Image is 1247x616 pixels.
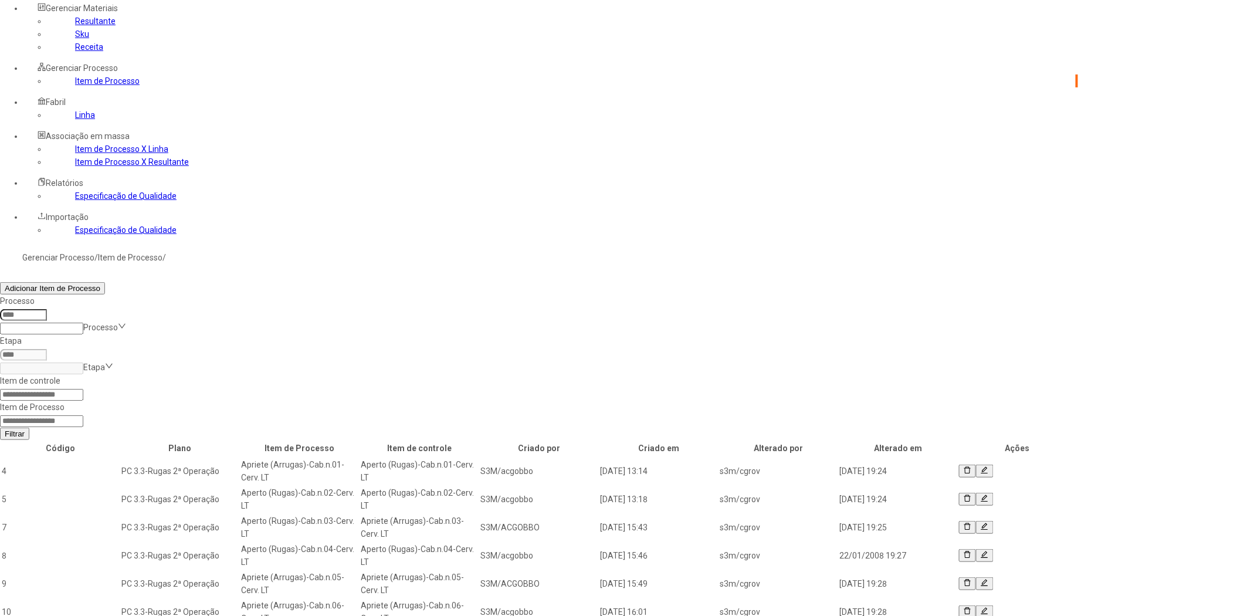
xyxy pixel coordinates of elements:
th: Ações [958,441,1077,455]
nz-breadcrumb-separator: / [94,253,98,262]
span: Filtrar [5,429,25,438]
td: Aperto (Rugas)-Cab.n.03-Cerv. LT [240,514,359,541]
td: 9 [1,570,120,597]
td: PC 3.3-Rugas 2ª Operação [121,486,239,513]
th: Item de controle [360,441,479,455]
span: Adicionar Item de Processo [5,284,100,293]
span: Gerenciar Materiais [46,4,118,13]
th: Criado em [599,441,718,455]
td: Apriete (Arrugas)-Cab.n.01-Cerv. LT [240,458,359,485]
a: Item de Processo [75,76,140,86]
span: Associação em massa [46,131,130,141]
td: Aperto (Rugas)-Cab.n.01-Cerv. LT [360,458,479,485]
a: Especificação de Qualidade [75,191,177,201]
td: s3m/cgrov [719,458,838,485]
td: s3m/cgrov [719,570,838,597]
a: Especificação de Qualidade [75,225,177,235]
span: Importação [46,212,89,222]
a: Item de Processo [98,253,162,262]
a: Sku [75,29,89,39]
span: Fabril [46,97,66,107]
td: S3M/ACGOBBO [480,570,598,597]
span: Gerenciar Processo [46,63,118,73]
td: 22/01/2008 19:27 [839,542,957,569]
td: Aperto (Rugas)-Cab.n.02-Cerv. LT [240,486,359,513]
td: [DATE] 15:43 [599,514,718,541]
td: [DATE] 19:28 [839,570,957,597]
td: 4 [1,458,120,485]
th: Criado por [480,441,598,455]
a: Receita [75,42,103,52]
td: 5 [1,486,120,513]
nz-select-placeholder: Etapa [83,363,105,372]
a: Linha [75,110,95,120]
td: s3m/cgrov [719,542,838,569]
td: [DATE] 15:46 [599,542,718,569]
td: S3M/acgobbo [480,486,598,513]
td: Apriete (Arrugas)-Cab.n.03-Cerv. LT [360,514,479,541]
td: s3m/cgrov [719,514,838,541]
td: PC 3.3-Rugas 2ª Operação [121,514,239,541]
td: S3M/ACGOBBO [480,514,598,541]
td: S3M/acgobbo [480,542,598,569]
td: [DATE] 15:49 [599,570,718,597]
td: [DATE] 13:14 [599,458,718,485]
th: Plano [121,441,239,455]
td: Aperto (Rugas)-Cab.n.04-Cerv. LT [360,542,479,569]
td: Apriete (Arrugas)-Cab.n.05-Cerv. LT [240,570,359,597]
a: Gerenciar Processo [22,253,94,262]
td: Aperto (Rugas)-Cab.n.02-Cerv. LT [360,486,479,513]
nz-breadcrumb-separator: / [162,253,166,262]
th: Item de Processo [240,441,359,455]
td: Apriete (Arrugas)-Cab.n.05-Cerv. LT [360,570,479,597]
td: 7 [1,514,120,541]
td: [DATE] 19:24 [839,486,957,513]
th: Código [1,441,120,455]
th: Alterado em [839,441,957,455]
td: PC 3.3-Rugas 2ª Operação [121,458,239,485]
td: [DATE] 19:24 [839,458,957,485]
span: Relatórios [46,178,83,188]
td: [DATE] 13:18 [599,486,718,513]
td: [DATE] 19:25 [839,514,957,541]
td: 8 [1,542,120,569]
a: Item de Processo X Resultante [75,157,189,167]
th: Alterado por [719,441,838,455]
td: S3M/acgobbo [480,458,598,485]
td: PC 3.3-Rugas 2ª Operação [121,542,239,569]
td: PC 3.3-Rugas 2ª Operação [121,570,239,597]
a: Item de Processo X Linha [75,144,168,154]
nz-select-placeholder: Processo [83,323,118,332]
a: Resultante [75,16,116,26]
td: Aperto (Rugas)-Cab.n.04-Cerv. LT [240,542,359,569]
td: s3m/cgrov [719,486,838,513]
